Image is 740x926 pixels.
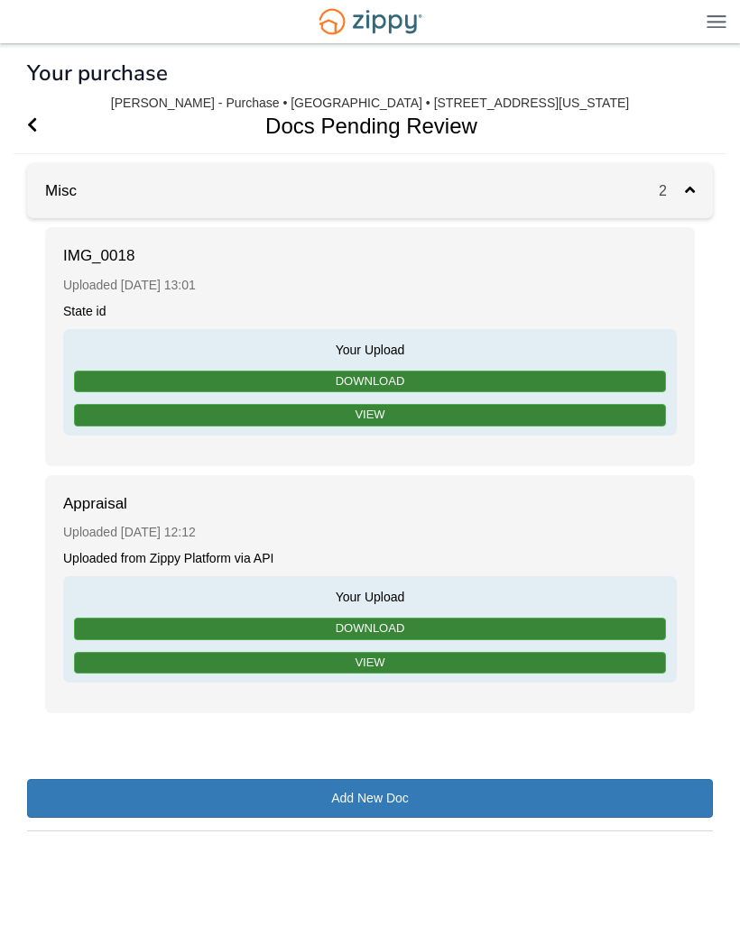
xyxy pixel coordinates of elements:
a: Misc [27,182,77,199]
div: [PERSON_NAME] - Purchase • [GEOGRAPHIC_DATA] • [STREET_ADDRESS][US_STATE] [111,96,629,111]
a: View [74,652,666,674]
div: State id [63,303,677,320]
div: Uploaded [DATE] 12:12 [63,515,677,550]
a: View [74,404,666,426]
h1: Docs Pending Review [14,98,706,153]
div: Uploaded [DATE] 13:01 [63,268,677,303]
a: Download [74,371,666,393]
img: Mobile Dropdown Menu [707,14,726,28]
a: Add New Doc [27,779,713,818]
span: Your Upload [72,585,668,606]
span: Your Upload [72,338,668,359]
a: Go Back [27,98,37,153]
div: Uploaded from Zippy Platform via API [63,550,677,567]
span: Appraisal [63,493,244,515]
span: 2 [659,183,685,198]
a: Download [74,618,666,640]
h1: Your purchase [27,61,168,85]
span: IMG_0018 [63,245,244,267]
